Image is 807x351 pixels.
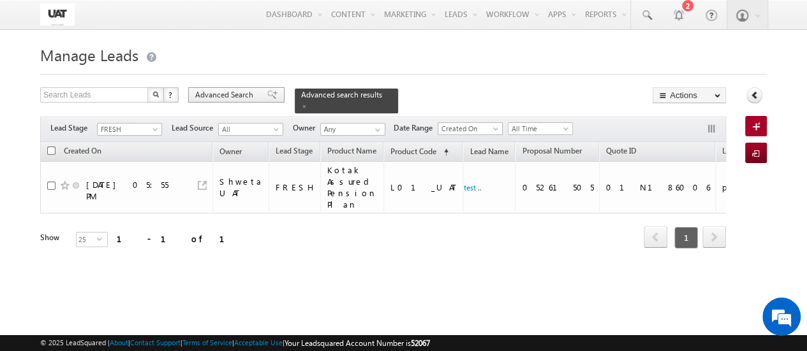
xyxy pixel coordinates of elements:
[702,226,726,248] span: next
[209,6,240,37] div: Minimize live chat window
[320,123,385,136] input: Type to Search
[66,67,214,83] div: Chat with us now
[77,233,97,247] span: 25
[411,338,430,348] span: 52067
[301,90,382,99] span: Advanced search results
[98,124,158,135] span: FRESH
[522,182,593,193] div: 05261505
[716,144,780,161] a: Last Page Filled
[219,176,263,199] div: Shweta UAT
[50,122,97,134] span: Lead Stage
[327,164,378,210] div: Kotak Assured Pension Plan
[390,147,436,156] span: Product Code
[40,337,430,349] span: © 2025 LeadSquared | | | | |
[40,3,75,25] img: Custom Logo
[40,232,66,243] div: Show
[606,146,637,155] span: Quote ID
[722,182,781,193] div: personal
[702,227,726,248] a: next
[97,236,107,241] span: select
[17,118,233,259] textarea: Type your message and hit 'Enter'
[722,146,774,155] span: Last Page Filled
[182,338,232,347] a: Terms of Service
[321,144,383,161] a: Product Name
[269,144,319,161] a: Lead Stage
[285,338,430,348] span: Your Leadsquared Account Number is
[276,182,315,193] div: FRESH
[110,338,128,347] a: About
[218,123,283,136] a: All
[394,122,438,134] span: Date Range
[174,268,232,285] em: Start Chat
[653,87,726,103] button: Actions
[606,182,709,193] div: 01N186006
[463,183,481,192] a: test ..
[234,338,283,347] a: Acceptable Use
[390,182,457,193] div: L01_UAT
[600,144,643,161] a: Quote ID
[195,89,257,101] span: Advanced Search
[172,122,218,134] span: Lead Source
[644,226,667,248] span: prev
[327,146,376,155] span: Product Name
[438,123,499,134] span: Created On
[438,147,448,157] span: (sorted ascending)
[276,146,313,155] span: Lead Stage
[674,227,698,248] span: 1
[368,124,384,136] a: Show All Items
[508,123,569,134] span: All Time
[47,147,56,155] input: Check all records
[644,227,667,248] a: prev
[86,179,182,202] div: [DATE] 05:55 PM
[22,67,54,83] img: d_60004797649_company_0_60004797649
[117,231,240,246] div: 1 - 1 of 1
[438,122,503,135] a: Created On
[219,147,242,156] span: Owner
[463,145,514,161] a: Lead Name
[57,144,108,161] a: Created On
[384,144,455,161] a: Product Code (sorted ascending)
[97,123,162,136] a: FRESH
[168,89,174,100] span: ?
[130,338,181,347] a: Contact Support
[152,91,159,97] img: Search
[508,122,573,135] a: All Time
[515,144,588,161] a: Proposal Number
[163,87,179,103] button: ?
[522,146,581,155] span: Proposal Number
[64,146,101,155] span: Created On
[293,122,320,134] span: Owner
[219,124,279,135] span: All
[40,45,138,65] span: Manage Leads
